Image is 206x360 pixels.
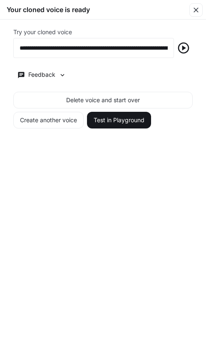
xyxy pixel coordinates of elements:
h5: Your cloned voice is ready [7,5,90,14]
button: Feedback [13,68,70,82]
p: Try your cloned voice [13,29,72,35]
button: Test in Playground [87,112,151,128]
button: Create another voice [13,112,84,128]
button: Delete voice and start over [13,92,193,108]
